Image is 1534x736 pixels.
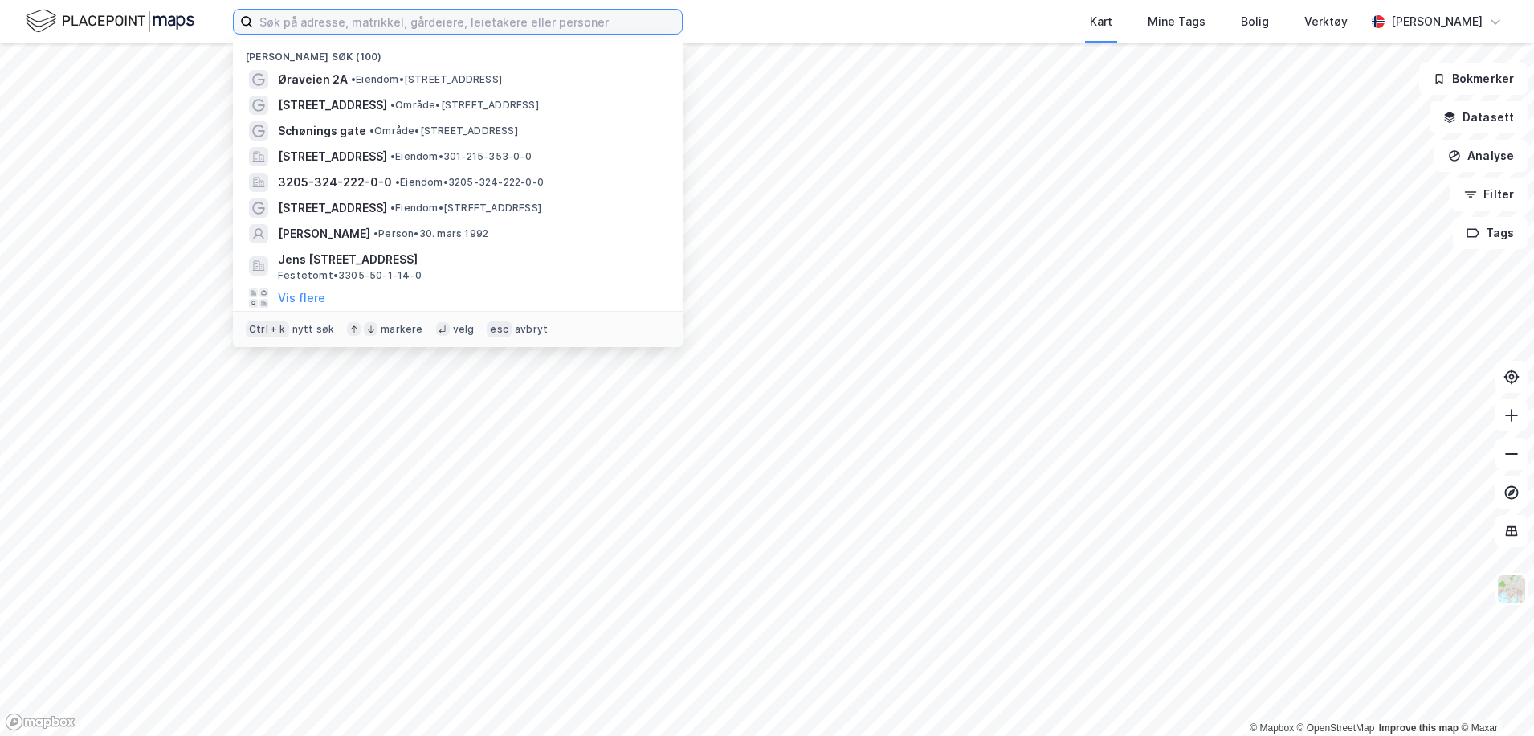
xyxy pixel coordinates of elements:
[1434,140,1528,172] button: Analyse
[278,147,387,166] span: [STREET_ADDRESS]
[278,224,370,243] span: [PERSON_NAME]
[1090,12,1112,31] div: Kart
[278,70,348,89] span: Øraveien 2A
[373,227,378,239] span: •
[381,323,422,336] div: markere
[278,96,387,115] span: [STREET_ADDRESS]
[515,323,548,336] div: avbryt
[351,73,502,86] span: Eiendom • [STREET_ADDRESS]
[233,38,683,67] div: [PERSON_NAME] søk (100)
[1419,63,1528,95] button: Bokmerker
[1241,12,1269,31] div: Bolig
[278,288,325,308] button: Vis flere
[5,713,75,731] a: Mapbox homepage
[1250,722,1294,734] a: Mapbox
[390,99,395,111] span: •
[1454,659,1534,736] div: Kontrollprogram for chat
[369,125,374,137] span: •
[390,150,532,163] span: Eiendom • 301-215-353-0-0
[390,150,395,162] span: •
[278,198,387,218] span: [STREET_ADDRESS]
[369,125,518,137] span: Område • [STREET_ADDRESS]
[390,202,395,214] span: •
[246,321,289,337] div: Ctrl + k
[278,250,663,269] span: Jens [STREET_ADDRESS]
[1148,12,1206,31] div: Mine Tags
[395,176,544,189] span: Eiendom • 3205-324-222-0-0
[351,73,356,85] span: •
[487,321,512,337] div: esc
[373,227,488,240] span: Person • 30. mars 1992
[1453,217,1528,249] button: Tags
[278,269,422,282] span: Festetomt • 3305-50-1-14-0
[1450,178,1528,211] button: Filter
[278,121,366,141] span: Schønings gate
[292,323,335,336] div: nytt søk
[390,99,539,112] span: Område • [STREET_ADDRESS]
[1454,659,1534,736] iframe: Chat Widget
[395,176,400,188] span: •
[1391,12,1483,31] div: [PERSON_NAME]
[278,173,392,192] span: 3205-324-222-0-0
[1304,12,1348,31] div: Verktøy
[1297,722,1375,734] a: OpenStreetMap
[1379,722,1459,734] a: Improve this map
[453,323,475,336] div: velg
[1496,574,1527,604] img: Z
[390,202,541,215] span: Eiendom • [STREET_ADDRESS]
[26,7,194,35] img: logo.f888ab2527a4732fd821a326f86c7f29.svg
[1430,101,1528,133] button: Datasett
[253,10,682,34] input: Søk på adresse, matrikkel, gårdeiere, leietakere eller personer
